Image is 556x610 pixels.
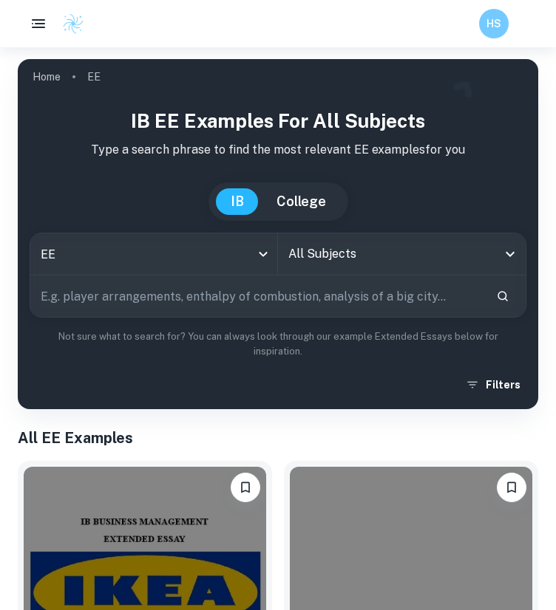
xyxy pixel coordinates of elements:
div: EE [30,233,277,275]
img: Clastify logo [62,13,84,35]
button: Search [490,284,515,309]
button: Bookmark [497,473,526,502]
button: College [262,188,341,215]
p: Not sure what to search for? You can always look through our example Extended Essays below for in... [30,329,526,360]
a: Clastify logo [53,13,84,35]
button: HS [479,9,509,38]
img: profile cover [18,59,538,409]
button: Open [500,244,521,264]
button: IB [216,188,259,215]
h6: HS [486,16,503,32]
h1: All EE Examples [18,427,538,449]
button: Bookmark [231,473,260,502]
p: Type a search phrase to find the most relevant EE examples for you [30,141,526,159]
h1: IB EE examples for all subjects [30,106,526,135]
p: EE [87,69,101,85]
a: Home [33,66,61,87]
button: Filters [462,371,526,398]
input: E.g. player arrangements, enthalpy of combustion, analysis of a big city... [30,275,484,317]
